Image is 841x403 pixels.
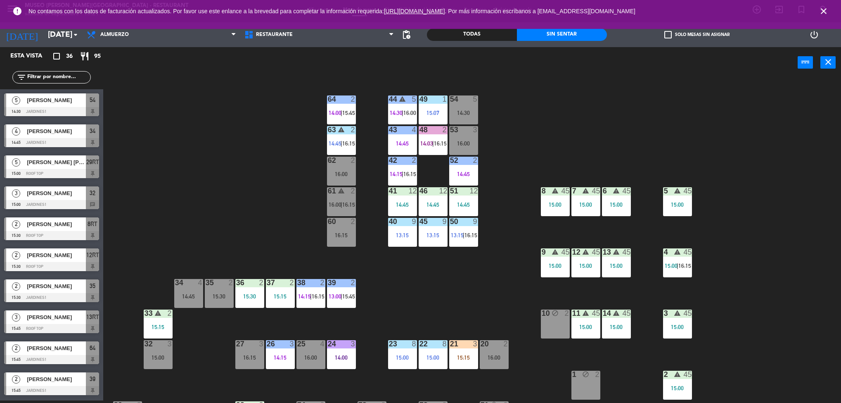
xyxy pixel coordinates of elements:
[674,371,681,378] i: warning
[329,110,341,116] span: 14:00
[388,232,417,238] div: 13:15
[572,371,573,378] div: 1
[592,248,600,256] div: 45
[12,282,20,291] span: 2
[27,220,86,229] span: [PERSON_NAME]
[90,374,95,384] span: 39
[571,263,600,269] div: 15:00
[582,187,589,194] i: warning
[266,355,295,360] div: 14:15
[664,31,730,38] label: Solo mesas sin asignar
[90,281,95,291] span: 35
[552,187,559,194] i: warning
[504,340,509,348] div: 2
[90,126,95,136] span: 34
[52,51,62,61] i: crop_square
[464,232,477,238] span: 16:15
[384,8,445,14] a: [URL][DOMAIN_NAME]
[154,310,161,317] i: warning
[552,310,559,317] i: block
[266,293,295,299] div: 15:15
[412,340,417,348] div: 8
[27,344,86,353] span: [PERSON_NAME]
[27,313,86,322] span: [PERSON_NAME]
[419,355,448,360] div: 15:00
[480,355,509,360] div: 16:00
[602,324,631,330] div: 15:00
[290,340,295,348] div: 3
[338,187,345,194] i: warning
[443,126,448,134] div: 2
[561,248,570,256] div: 45
[327,355,356,360] div: 14:00
[663,324,692,330] div: 15:00
[351,187,356,195] div: 2
[297,340,298,348] div: 25
[329,140,341,147] span: 14:45
[12,220,20,229] span: 2
[565,310,570,317] div: 2
[571,324,600,330] div: 15:00
[674,187,681,194] i: warning
[388,202,417,207] div: 14:45
[473,218,478,225] div: 9
[229,279,234,286] div: 2
[329,293,341,300] span: 13:00
[88,219,97,229] span: 8RT
[390,110,403,116] span: 14:30
[819,6,829,16] i: close
[473,340,478,348] div: 3
[403,110,416,116] span: 16:00
[390,171,403,177] span: 14:15
[290,279,295,286] div: 2
[327,171,356,177] div: 16:00
[684,371,692,378] div: 45
[412,157,417,164] div: 2
[517,29,607,41] div: Sin sentar
[798,56,813,69] button: power_input
[443,340,448,348] div: 8
[259,340,264,348] div: 3
[412,95,417,103] div: 5
[582,248,589,255] i: warning
[27,127,86,136] span: [PERSON_NAME]
[541,263,570,269] div: 15:00
[443,95,448,103] div: 1
[27,189,86,198] span: [PERSON_NAME]
[90,343,95,353] span: 64
[236,340,237,348] div: 27
[664,31,672,38] span: check_box_outline_blank
[90,95,95,105] span: 54
[602,263,631,269] div: 15:00
[235,355,264,360] div: 16:15
[470,187,478,195] div: 12
[12,127,20,136] span: 4
[623,310,631,317] div: 45
[419,202,448,207] div: 14:45
[341,201,342,208] span: |
[17,72,26,82] i: filter_list
[674,310,681,317] i: warning
[342,110,355,116] span: 15:45
[552,248,559,255] i: warning
[12,375,20,384] span: 2
[449,141,478,146] div: 16:00
[342,140,355,147] span: 16:15
[582,310,589,317] i: warning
